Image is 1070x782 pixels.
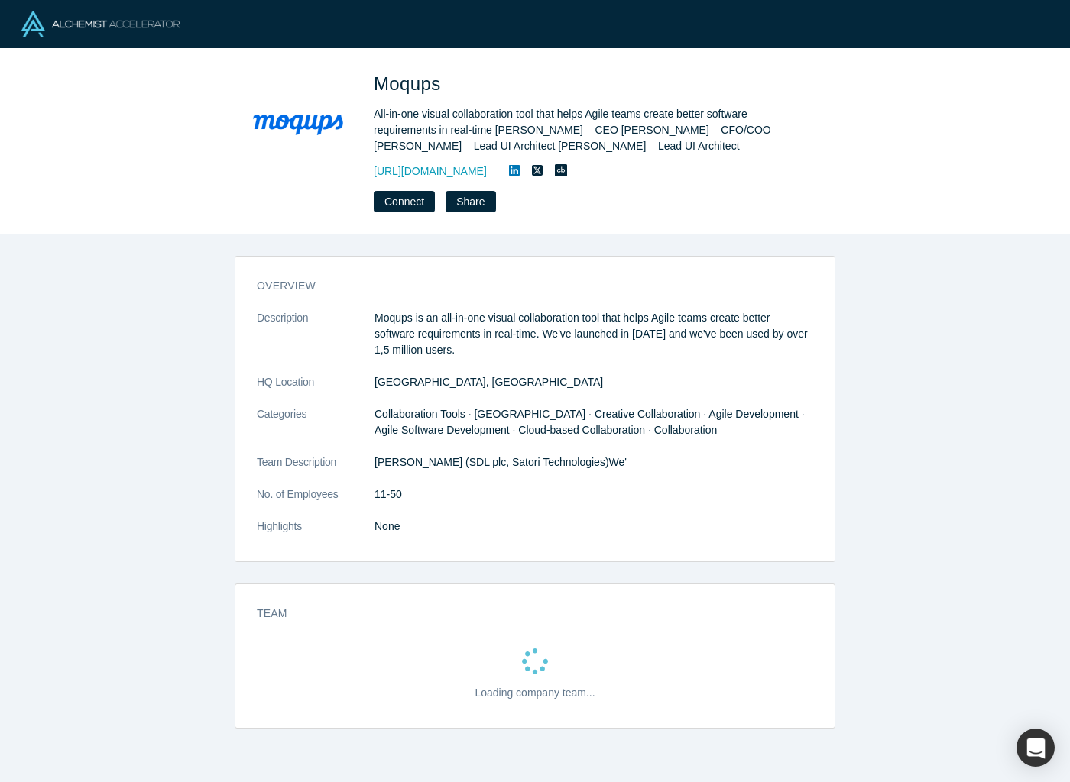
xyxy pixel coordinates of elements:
dd: [GEOGRAPHIC_DATA], [GEOGRAPHIC_DATA] [374,374,813,390]
p: Loading company team... [475,685,595,701]
button: Connect [374,191,435,212]
h3: Team [257,606,792,622]
button: Share [446,191,495,212]
dt: Highlights [257,519,374,551]
dt: Description [257,310,374,374]
span: Moqups [374,73,446,94]
p: Moqups is an all-in-one visual collaboration tool that helps Agile teams create better software r... [374,310,813,358]
dt: Team Description [257,454,374,486]
dd: 11-50 [374,486,813,502]
span: Collaboration Tools · [GEOGRAPHIC_DATA] · Creative Collaboration · Agile Development · Agile Soft... [374,408,805,436]
h3: overview [257,278,792,294]
img: Moqups's Logo [245,70,352,177]
dt: HQ Location [257,374,374,406]
img: Alchemist Logo [21,11,180,37]
dt: No. of Employees [257,486,374,519]
div: All-in-one visual collaboration tool that helps Agile teams create better software requirements i... [374,106,802,154]
dt: Categories [257,406,374,454]
a: [URL][DOMAIN_NAME] [374,163,487,179]
p: None [374,519,813,535]
p: [PERSON_NAME] (SDL plc, Satori Technologies)We' [374,454,813,470]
